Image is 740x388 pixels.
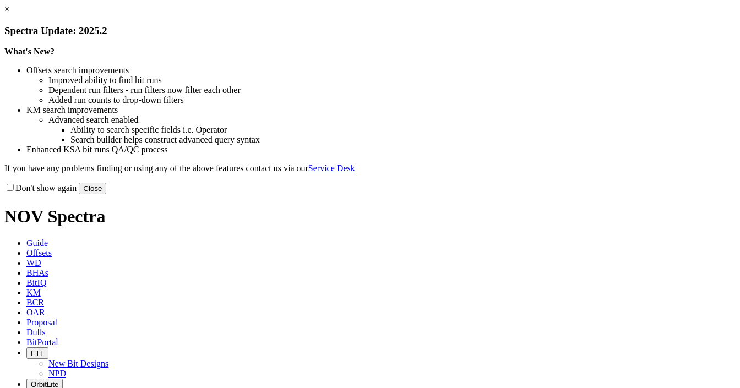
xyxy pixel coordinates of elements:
[4,47,55,56] strong: What's New?
[4,163,736,173] p: If you have any problems finding or using any of the above features contact us via our
[26,238,48,248] span: Guide
[26,145,736,155] li: Enhanced KSA bit runs QA/QC process
[4,4,9,14] a: ×
[26,308,45,317] span: OAR
[7,184,14,191] input: Don't show again
[70,125,736,135] li: Ability to search specific fields i.e. Operator
[26,105,736,115] li: KM search improvements
[48,359,108,368] a: New Bit Designs
[26,337,58,347] span: BitPortal
[70,135,736,145] li: Search builder helps construct advanced query syntax
[26,258,41,267] span: WD
[48,115,736,125] li: Advanced search enabled
[26,65,736,75] li: Offsets search improvements
[4,183,77,193] label: Don't show again
[48,85,736,95] li: Dependent run filters - run filters now filter each other
[48,75,736,85] li: Improved ability to find bit runs
[4,206,736,227] h1: NOV Spectra
[308,163,355,173] a: Service Desk
[79,183,106,194] button: Close
[26,318,57,327] span: Proposal
[48,369,66,378] a: NPD
[4,25,736,37] h3: Spectra Update: 2025.2
[26,248,52,258] span: Offsets
[26,327,46,337] span: Dulls
[31,349,44,357] span: FTT
[26,298,44,307] span: BCR
[48,95,736,105] li: Added run counts to drop-down filters
[26,268,48,277] span: BHAs
[26,288,41,297] span: KM
[26,278,46,287] span: BitIQ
